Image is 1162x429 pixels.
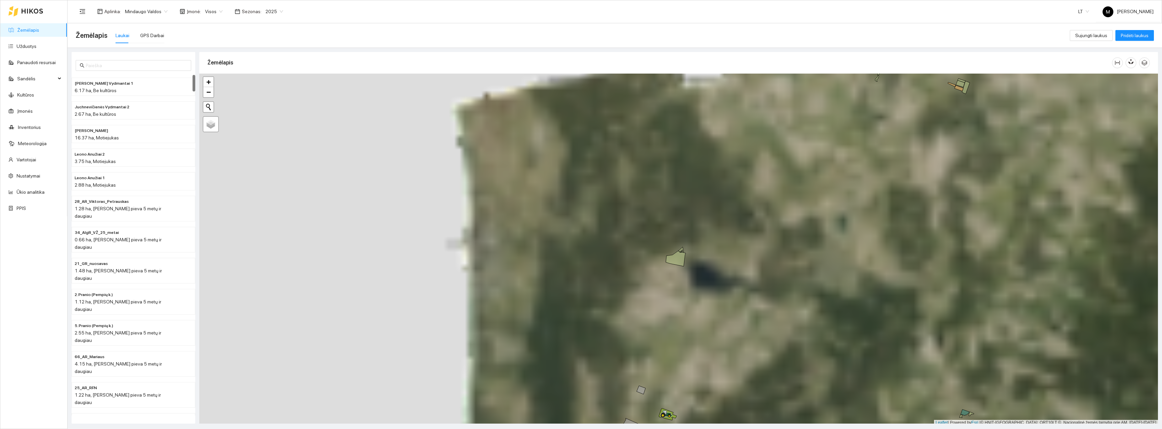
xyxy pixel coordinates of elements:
[971,420,979,425] a: Esri
[1075,32,1107,39] span: Sujungti laukus
[203,87,213,97] a: Zoom out
[75,104,129,110] span: Juchnevičienės Vydmantai 2
[17,157,36,162] a: Vartotojai
[18,125,41,130] a: Inventorius
[205,6,223,17] span: Visos
[75,323,113,329] span: 5. Pranio (Pempių k.)
[242,8,261,15] span: Sezonas :
[266,6,283,17] span: 2025
[1121,32,1148,39] span: Pridėti laukus
[75,111,116,117] span: 2.67 ha, Be kultūros
[180,9,185,14] span: shop
[75,151,105,158] span: Leono Anužiai 2
[125,6,168,17] span: Mindaugo Valdos
[17,27,39,33] a: Žemėlapis
[187,8,201,15] span: Įmonė :
[17,72,56,85] span: Sandėlis
[1112,57,1123,68] button: column-width
[1070,30,1113,41] button: Sujungti laukus
[104,8,121,15] span: Aplinka :
[75,80,133,87] span: Juchnevičienės Vydmantai 1
[1115,30,1154,41] button: Pridėti laukus
[97,9,103,14] span: layout
[80,63,84,68] span: search
[1103,9,1154,14] span: [PERSON_NAME]
[75,198,129,205] span: 28_AR_Viktoras_Petrauskas
[17,92,34,98] a: Kultūros
[75,361,162,374] span: 4.15 ha, [PERSON_NAME] pieva 5 metų ir daugiau
[203,117,218,132] a: Layers
[203,102,213,112] button: Initiate a new search
[235,9,240,14] span: calendar
[75,385,97,391] span: 25_AR_RFN
[76,5,89,18] button: menu-fold
[75,175,105,181] span: Leono Anužiai 1
[75,354,104,360] span: 66_AR_Mariaus
[75,330,161,343] span: 2.55 ha, [PERSON_NAME] pieva 5 metų ir daugiau
[17,44,36,49] a: Užduotys
[75,392,161,405] span: 1.22 ha, [PERSON_NAME] pieva 5 metų ir daugiau
[140,32,164,39] div: GPS Darbai
[1078,6,1089,17] span: LT
[75,268,162,281] span: 1.48 ha, [PERSON_NAME] pieva 5 metų ir daugiau
[75,159,116,164] span: 3.75 ha, Motiejukas
[75,230,119,236] span: 34_AlgR_VŽ_25_metai
[17,206,26,211] a: PPIS
[934,420,1158,426] div: | Powered by © HNIT-[GEOGRAPHIC_DATA]; ORT10LT ©, Nacionalinė žemės tarnyba prie AM, [DATE]-[DATE]
[1115,33,1154,38] a: Pridėti laukus
[1070,33,1113,38] a: Sujungti laukus
[203,77,213,87] a: Zoom in
[17,173,40,179] a: Nustatymai
[79,8,85,15] span: menu-fold
[17,108,33,114] a: Įmonės
[75,292,113,298] span: 2. Pranio (Pempių k.)
[86,62,187,69] input: Paieška
[75,237,161,250] span: 0.66 ha, [PERSON_NAME] pieva 5 metų ir daugiau
[18,141,47,146] a: Meteorologija
[75,88,117,93] span: 6.17 ha, Be kultūros
[17,189,45,195] a: Ūkio analitika
[206,78,211,86] span: +
[76,30,107,41] span: Žemėlapis
[75,182,116,188] span: 2.88 ha, Motiejukas
[75,128,108,134] span: Leono Lūgnaliai
[17,60,56,65] a: Panaudoti resursai
[75,261,108,267] span: 21_GR_nuosavas
[980,420,981,425] span: |
[116,32,129,39] div: Laukai
[1112,60,1122,65] span: column-width
[75,206,161,219] span: 1.28 ha, [PERSON_NAME] pieva 5 metų ir daugiau
[75,135,119,140] span: 16.37 ha, Motiejukas
[206,88,211,96] span: −
[936,420,948,425] a: Leaflet
[75,299,161,312] span: 1.12 ha, [PERSON_NAME] pieva 5 metų ir daugiau
[1106,6,1110,17] span: M
[207,53,1112,72] div: Žemėlapis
